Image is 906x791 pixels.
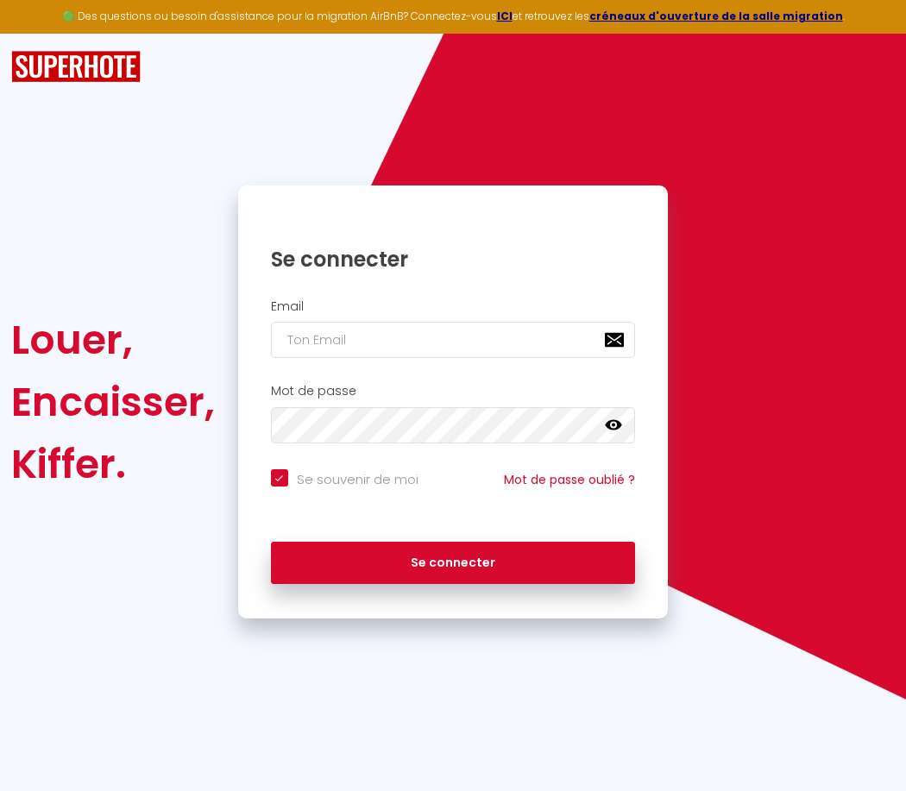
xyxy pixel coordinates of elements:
input: Ton Email [271,322,636,358]
h2: Mot de passe [271,384,636,399]
div: Louer, [11,309,215,371]
a: Mot de passe oublié ? [504,471,635,488]
h1: Se connecter [271,246,636,273]
a: créneaux d'ouverture de la salle migration [589,9,843,23]
img: SuperHote logo [11,51,141,83]
div: Kiffer. [11,433,215,495]
a: ICI [497,9,513,23]
div: Encaisser, [11,371,215,433]
button: Se connecter [271,542,636,585]
h2: Email [271,299,636,314]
